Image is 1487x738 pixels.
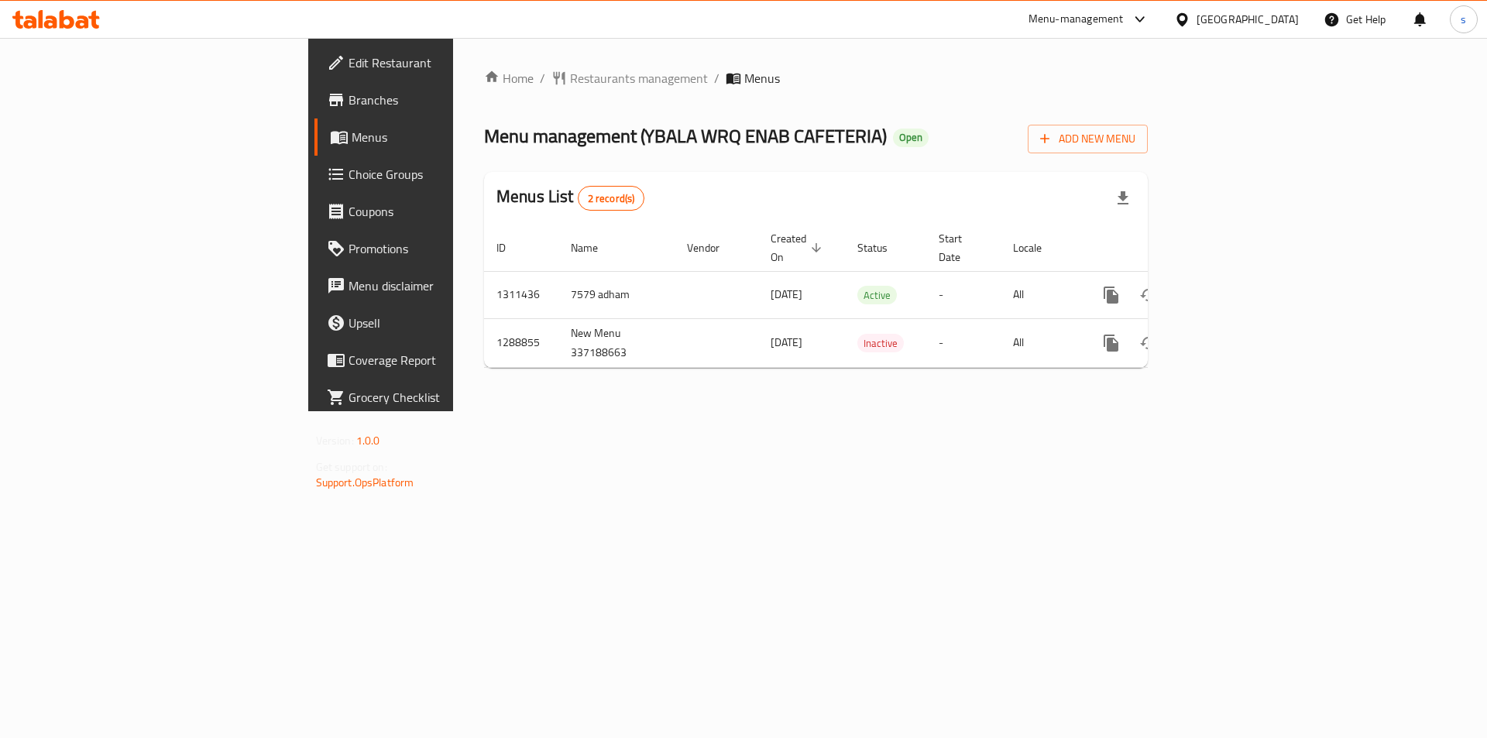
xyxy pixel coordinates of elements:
div: Export file [1104,180,1142,217]
td: - [926,271,1001,318]
span: s [1461,11,1466,28]
div: Open [893,129,929,147]
span: Get support on: [316,457,387,477]
span: Promotions [349,239,544,258]
h2: Menus List [496,185,644,211]
span: Edit Restaurant [349,53,544,72]
span: Choice Groups [349,165,544,184]
span: Menu management ( YBALA WRQ ENAB CAFETERIA ) [484,118,887,153]
button: more [1093,324,1130,362]
td: New Menu 337188663 [558,318,675,367]
a: Coverage Report [314,342,557,379]
td: All [1001,318,1080,367]
nav: breadcrumb [484,69,1148,88]
a: Promotions [314,230,557,267]
div: [GEOGRAPHIC_DATA] [1197,11,1299,28]
td: 7579 adham [558,271,675,318]
table: enhanced table [484,225,1254,368]
div: Total records count [578,186,645,211]
span: Add New Menu [1040,129,1135,149]
span: Grocery Checklist [349,388,544,407]
div: Active [857,286,897,304]
div: Inactive [857,334,904,352]
a: Restaurants management [551,69,708,88]
div: Menu-management [1029,10,1124,29]
span: Vendor [687,239,740,257]
span: Open [893,131,929,144]
span: Menus [744,69,780,88]
button: Change Status [1130,324,1167,362]
button: Add New Menu [1028,125,1148,153]
span: Menu disclaimer [349,276,544,295]
a: Branches [314,81,557,118]
span: Version: [316,431,354,451]
a: Menu disclaimer [314,267,557,304]
a: Menus [314,118,557,156]
span: Upsell [349,314,544,332]
li: / [714,69,719,88]
button: Change Status [1130,276,1167,314]
span: Branches [349,91,544,109]
span: Active [857,287,897,304]
span: 1.0.0 [356,431,380,451]
td: - [926,318,1001,367]
span: Status [857,239,908,257]
span: Coverage Report [349,351,544,369]
button: more [1093,276,1130,314]
span: Coupons [349,202,544,221]
span: Name [571,239,618,257]
span: Restaurants management [570,69,708,88]
span: Created On [771,229,826,266]
a: Edit Restaurant [314,44,557,81]
span: 2 record(s) [579,191,644,206]
a: Choice Groups [314,156,557,193]
span: [DATE] [771,284,802,304]
span: Start Date [939,229,982,266]
a: Grocery Checklist [314,379,557,416]
span: Locale [1013,239,1062,257]
span: Menus [352,128,544,146]
span: [DATE] [771,332,802,352]
a: Upsell [314,304,557,342]
a: Coupons [314,193,557,230]
span: Inactive [857,335,904,352]
th: Actions [1080,225,1254,272]
td: All [1001,271,1080,318]
a: Support.OpsPlatform [316,472,414,493]
span: ID [496,239,526,257]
